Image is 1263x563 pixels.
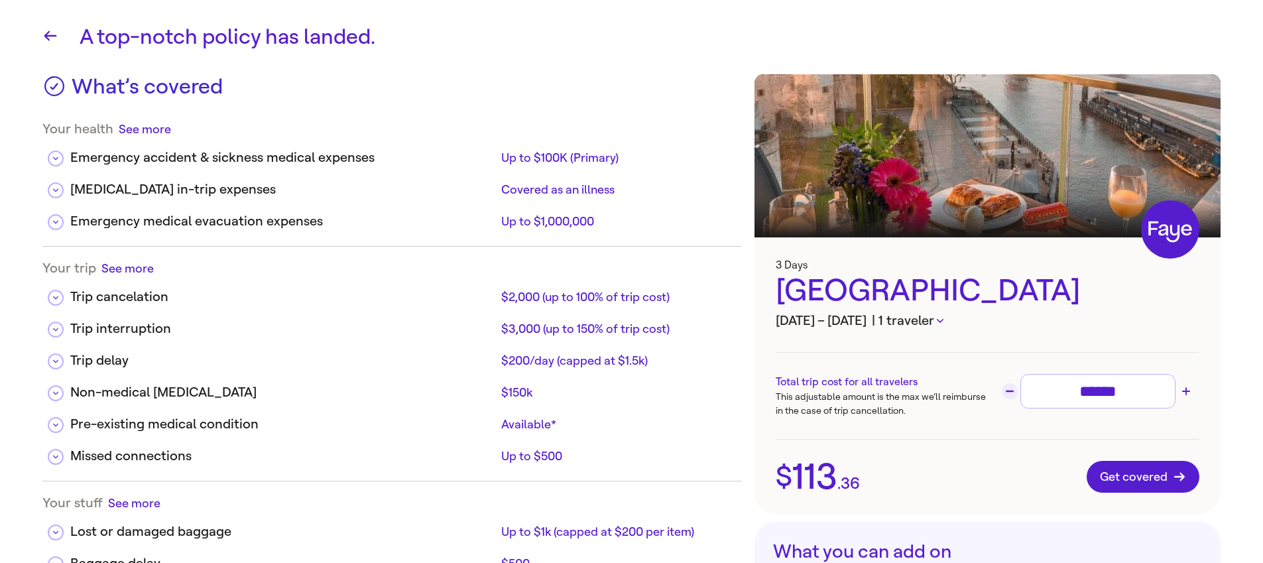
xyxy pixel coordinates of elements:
[42,495,741,511] div: Your stuff
[42,372,741,404] div: Non-medical [MEDICAL_DATA]$150k
[70,287,496,307] div: Trip cancelation
[776,390,987,418] p: This adjustable amount is the max we’ll reimburse in the case of trip cancellation.
[1100,470,1186,483] span: Get covered
[101,260,154,277] button: See more
[776,463,792,491] span: $
[501,150,731,166] div: Up to $100K (Primary)
[70,148,496,168] div: Emergency accident & sickness medical expenses
[792,459,837,495] span: 113
[841,475,860,491] span: 36
[501,524,731,540] div: Up to $1k (capped at $200 per item)
[70,351,496,371] div: Trip delay
[1178,383,1194,399] button: Increase trip cost
[42,511,741,543] div: Lost or damaged baggageUp to $1k (capped at $200 per item)
[42,340,741,372] div: Trip delay$200/day (capped at $1.5k)
[501,353,731,369] div: $200/day (capped at $1.5k)
[776,374,987,390] h3: Total trip cost for all travelers
[776,271,1199,311] div: [GEOGRAPHIC_DATA]
[501,385,731,401] div: $150k
[776,311,1199,331] h3: [DATE] – [DATE]
[70,212,496,231] div: Emergency medical evacuation expenses
[501,289,731,305] div: $2,000 (up to 100% of trip cost)
[501,448,731,464] div: Up to $500
[501,321,731,337] div: $3,000 (up to 150% of trip cost)
[42,260,741,277] div: Your trip
[776,259,1199,271] h3: 3 Days
[501,416,731,432] div: Available*
[42,201,741,233] div: Emergency medical evacuation expensesUp to $1,000,000
[872,311,943,331] button: | 1 traveler
[1002,383,1018,399] button: Decrease trip cost
[42,137,741,169] div: Emergency accident & sickness medical expensesUp to $100K (Primary)
[1087,461,1199,493] button: Get covered
[119,121,171,137] button: See more
[501,182,731,198] div: Covered as an illness
[501,214,731,229] div: Up to $1,000,000
[70,414,496,434] div: Pre-existing medical condition
[42,121,741,137] div: Your health
[108,495,160,511] button: See more
[70,383,496,403] div: Non-medical [MEDICAL_DATA]
[773,540,1202,563] h3: What you can add on
[42,169,741,201] div: [MEDICAL_DATA] in-trip expensesCovered as an illness
[42,404,741,436] div: Pre-existing medical conditionAvailable*
[72,74,223,107] h3: What’s covered
[42,436,741,468] div: Missed connectionsUp to $500
[837,475,841,491] span: .
[80,21,1221,53] h1: A top-notch policy has landed.
[42,308,741,340] div: Trip interruption$3,000 (up to 150% of trip cost)
[70,319,496,339] div: Trip interruption
[70,446,496,466] div: Missed connections
[70,180,496,200] div: [MEDICAL_DATA] in-trip expenses
[1026,380,1170,403] input: Trip cost
[42,277,741,308] div: Trip cancelation$2,000 (up to 100% of trip cost)
[70,522,496,542] div: Lost or damaged baggage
